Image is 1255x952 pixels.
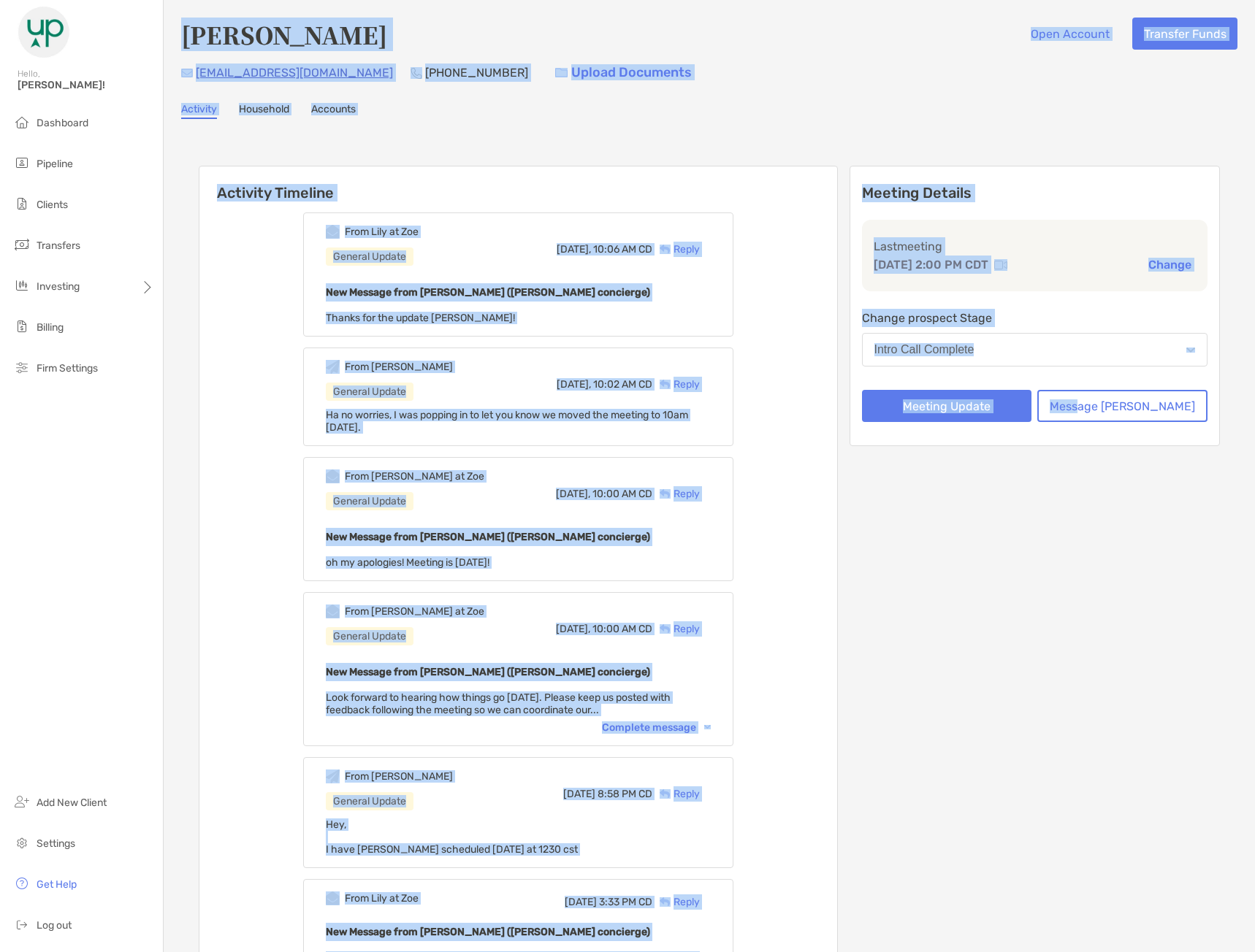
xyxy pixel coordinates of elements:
span: Investing [37,280,80,293]
img: transfers icon [13,236,31,253]
span: [DATE], [557,378,591,391]
span: [DATE], [556,623,590,635]
img: clients icon [13,195,31,212]
span: Pipeline [37,158,73,170]
img: pipeline icon [13,154,31,172]
span: 3:33 PM CD [599,896,652,908]
img: Reply icon [660,897,671,907]
button: Intro Call Complete [862,333,1208,366]
button: Message [PERSON_NAME] [1037,390,1208,422]
b: New Message from [PERSON_NAME] ([PERSON_NAME] concierge) [326,531,650,543]
span: 10:02 AM CD [593,378,652,391]
a: Accounts [311,103,356,119]
p: Change prospect Stage [862,309,1208,327]
img: add_new_client icon [13,793,31,810]
div: Reply [652,242,700,257]
div: From [PERSON_NAME] at Zoe [345,470,484,483]
div: Reply [652,377,700,392]
span: Firm Settings [37,362,98,375]
button: Open Account [1019,18,1121,50]
img: Reply icon [660,624,671,634]
span: Transfers [37,239,80,252]
div: Reply [652,621,700,637]
img: Event icon [326,891,340,905]
span: Hey, I have [PERSON_NAME] scheduled [DATE] at 1230 cst [326,818,578,856]
img: Event icon [326,360,340,374]
span: Look forward to hearing how things go [DATE]. Please keep us posted with feedback following the m... [326,691,671,716]
span: [DATE], [557,243,591,256]
img: settings icon [13,834,31,851]
b: New Message from [PERSON_NAME] ([PERSON_NAME] concierge) [326,666,650,678]
span: Get Help [37,878,77,891]
a: Activity [181,103,217,119]
img: get-help icon [13,875,31,892]
span: Thanks for the update [PERSON_NAME]! [326,312,515,324]
span: Add New Client [37,796,107,809]
img: Event icon [326,769,340,783]
div: From Lily at Zoe [345,226,419,238]
button: Transfer Funds [1132,18,1237,50]
a: Upload Documents [546,57,701,88]
button: Meeting Update [862,390,1032,422]
div: General Update [326,627,413,645]
img: Reply icon [660,245,671,254]
span: 10:00 AM CD [592,623,652,635]
b: New Message from [PERSON_NAME] ([PERSON_NAME] concierge) [326,926,650,938]
span: 10:00 AM CD [592,488,652,500]
img: firm-settings icon [13,358,31,376]
img: Event icon [326,469,340,483]
span: [DATE], [556,488,590,500]
img: Reply icon [660,380,671,389]
button: Change [1144,257,1196,272]
b: New Message from [PERSON_NAME] ([PERSON_NAME] concierge) [326,286,650,299]
p: [PHONE_NUMBER] [425,64,528,82]
p: [EMAIL_ADDRESS][DOMAIN_NAME] [196,64,393,82]
img: Event icon [326,604,340,618]
div: Complete message [602,721,711,734]
span: Clients [37,199,68,211]
p: Last meeting [874,237,1197,256]
img: Zoe Logo [18,6,70,58]
img: Chevron icon [704,725,711,729]
div: From [PERSON_NAME] [345,770,453,783]
div: From Lily at Zoe [345,892,419,905]
img: Event icon [326,225,340,239]
span: 8:58 PM CD [598,788,652,800]
span: Dashboard [37,117,88,129]
img: Reply icon [660,789,671,799]
h4: [PERSON_NAME] [181,18,387,51]
img: billing icon [13,318,31,335]
span: Settings [37,837,75,850]
span: Log out [37,919,72,932]
div: From [PERSON_NAME] at Zoe [345,605,484,618]
span: [PERSON_NAME]! [18,79,154,91]
span: Billing [37,321,64,334]
div: General Update [326,492,413,510]
img: investing icon [13,277,31,294]
p: [DATE] 2:00 PM CDT [874,256,988,274]
span: 10:06 AM CD [593,243,652,256]
img: logout icon [13,915,31,933]
img: button icon [555,68,568,78]
img: Phone Icon [411,67,422,79]
img: dashboard icon [13,113,31,131]
div: General Update [326,247,413,266]
div: General Update [326,792,413,810]
p: Meeting Details [862,184,1208,202]
img: Reply icon [660,489,671,499]
span: oh my apologies! Meeting is [DATE]! [326,556,489,569]
span: [DATE] [565,896,597,908]
div: Reply [652,786,700,802]
img: Open dropdown arrow [1186,348,1195,353]
div: General Update [326,383,413,401]
h6: Activity Timeline [199,166,837,201]
img: communication type [994,259,1007,271]
div: Reply [652,894,700,910]
div: From [PERSON_NAME] [345,361,453,373]
img: Email Icon [181,69,193,77]
span: Ha no worries, I was popping in to let you know we moved the meeting to 10am [DATE]. [326,409,688,434]
a: Household [239,103,289,119]
div: Reply [652,486,700,502]
div: Intro Call Complete [874,343,974,356]
span: [DATE] [563,788,595,800]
